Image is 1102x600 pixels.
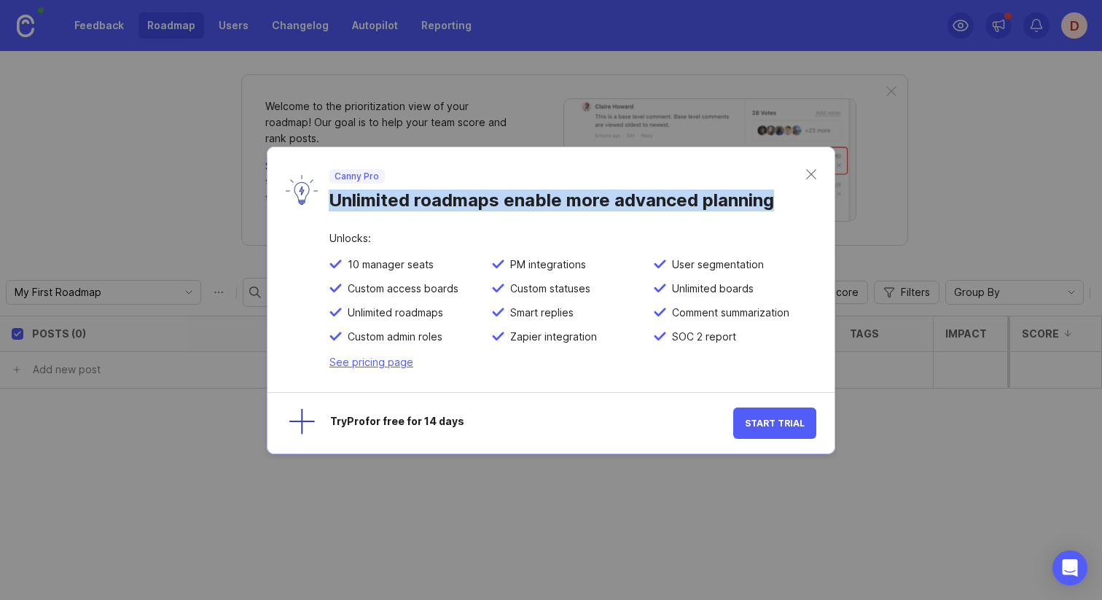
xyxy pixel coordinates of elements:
img: lyW0TRAiArAAAAAASUVORK5CYII= [286,175,318,205]
span: Custom admin roles [342,330,442,343]
div: Open Intercom Messenger [1052,550,1087,585]
span: Zapier integration [504,330,597,343]
a: See pricing page [329,356,413,368]
p: Canny Pro [335,171,379,182]
span: User segmentation [666,258,764,271]
span: Unlimited boards [666,282,754,295]
span: Smart replies [504,306,574,319]
div: Try Pro for free for 14 days [330,416,733,430]
span: 10 manager seats [342,258,434,271]
span: Custom access boards [342,282,458,295]
span: SOC 2 report [666,330,736,343]
div: Unlocks: [329,233,816,258]
span: Custom statuses [504,282,590,295]
span: Comment summarization [666,306,789,319]
span: PM integrations [504,258,586,271]
button: Start Trial [733,408,816,439]
span: Start Trial [745,418,805,429]
div: Unlimited roadmaps enable more advanced planning [329,184,806,211]
span: Unlimited roadmaps [342,306,443,319]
